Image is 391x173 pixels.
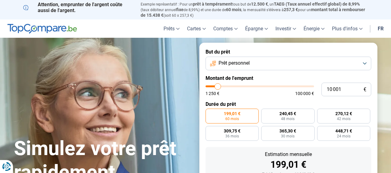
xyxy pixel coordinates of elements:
span: 448,71 € [335,129,352,133]
a: Investir [272,19,300,38]
span: 42 mois [337,117,351,121]
span: TAEG (Taux annuel effectif global) de 8,99% [274,2,360,6]
a: Énergie [300,19,328,38]
span: fixe [176,7,184,12]
span: Prêt personnel [219,60,250,67]
p: Attention, emprunter de l'argent coûte aussi de l'argent. [23,2,133,13]
a: Prêts [160,19,183,38]
p: Exemple représentatif : Pour un tous but de , un (taux débiteur annuel de 8,99%) et une durée de ... [141,2,368,18]
span: 100 000 € [295,91,314,96]
span: 199,01 € [224,111,240,116]
span: prêt à tempérament [193,2,232,6]
span: 240,45 € [279,111,296,116]
span: 12.500 € [251,2,268,6]
button: Prêt personnel [206,57,371,70]
label: Durée du prêt [206,101,371,107]
span: 309,75 € [224,129,240,133]
span: 365,30 € [279,129,296,133]
span: 60 mois [225,117,239,121]
span: € [363,87,366,92]
img: TopCompare [7,24,77,34]
span: 60 mois [226,7,241,12]
a: Cartes [183,19,210,38]
span: 36 mois [225,134,239,138]
span: 24 mois [337,134,351,138]
a: Épargne [241,19,272,38]
a: Comptes [210,19,241,38]
span: 257,3 € [284,7,298,12]
label: Montant de l'emprunt [206,75,371,81]
a: fr [374,19,387,38]
label: But du prêt [206,49,371,55]
a: Plus d'infos [328,19,366,38]
span: 270,12 € [335,111,352,116]
span: 30 mois [281,134,295,138]
span: montant total à rembourser de 15.438 € [141,7,365,18]
div: Estimation mensuelle [210,152,366,157]
span: 1 250 € [206,91,219,96]
span: 48 mois [281,117,295,121]
div: 199,01 € [210,160,366,169]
